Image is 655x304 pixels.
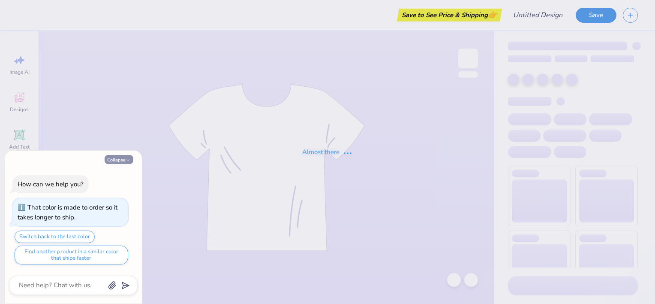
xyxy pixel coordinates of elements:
[18,180,84,188] div: How can we help you?
[105,155,133,164] button: Collapse
[15,231,95,243] button: Switch back to the last color
[18,203,117,222] div: That color is made to order so it takes longer to ship.
[15,246,128,264] button: Find another product in a similar color that ships faster
[302,147,353,157] div: Almost there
